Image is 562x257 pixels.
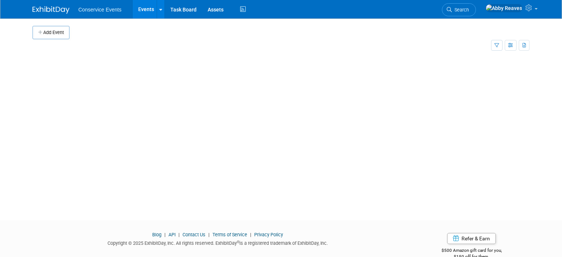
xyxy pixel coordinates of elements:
[168,232,176,237] a: API
[33,6,69,14] img: ExhibitDay
[237,240,239,244] sup: ®
[452,7,469,13] span: Search
[177,232,181,237] span: |
[33,26,69,39] button: Add Event
[248,232,253,237] span: |
[212,232,247,237] a: Terms of Service
[152,232,161,237] a: Blog
[254,232,283,237] a: Privacy Policy
[447,233,496,244] a: Refer & Earn
[183,232,205,237] a: Contact Us
[207,232,211,237] span: |
[486,4,522,12] img: Abby Reaves
[442,3,476,16] a: Search
[78,7,122,13] span: Conservice Events
[163,232,167,237] span: |
[33,238,402,247] div: Copyright © 2025 ExhibitDay, Inc. All rights reserved. ExhibitDay is a registered trademark of Ex...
